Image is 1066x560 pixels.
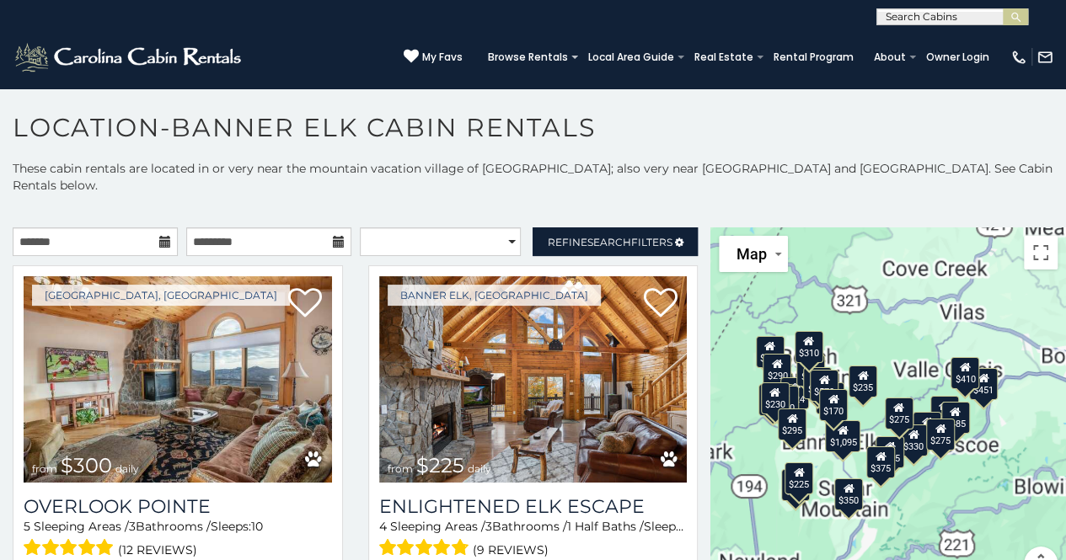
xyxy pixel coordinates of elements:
[941,402,970,434] div: $485
[756,336,785,368] div: $720
[810,369,838,401] div: $570
[61,453,112,477] span: $300
[1037,49,1053,66] img: mail-regular-white.png
[24,276,332,483] img: Overlook Pointe
[24,519,30,534] span: 5
[288,286,322,322] a: Add to favorites
[422,50,463,65] span: My Favs
[913,411,941,443] div: $400
[761,382,790,414] div: $230
[379,519,387,534] span: 4
[795,331,823,363] div: $310
[388,462,413,475] span: from
[899,424,928,456] div: $330
[404,49,463,66] a: My Favs
[379,276,688,483] a: Enlightened Elk Escape from $225 daily
[804,366,833,398] div: $460
[388,285,601,306] a: Banner Elk, [GEOGRAPHIC_DATA]
[416,453,464,477] span: $225
[736,245,766,263] span: Map
[758,384,787,416] div: $305
[763,353,792,385] div: $290
[876,435,904,467] div: $305
[115,462,139,475] span: daily
[825,420,860,452] div: $1,095
[819,388,848,420] div: $170
[580,45,683,69] a: Local Area Guide
[866,445,895,477] div: $375
[885,397,913,429] div: $275
[865,45,914,69] a: About
[643,286,677,322] a: Add to favorites
[32,462,57,475] span: from
[24,276,332,483] a: Overlook Pointe from $300 daily
[778,408,806,440] div: $295
[129,519,136,534] span: 3
[930,395,959,427] div: $400
[1024,236,1058,269] button: Toggle fullscreen view
[251,519,263,534] span: 10
[781,468,810,500] div: $355
[785,462,813,494] div: $225
[1010,49,1027,66] img: phone-regular-white.png
[485,519,492,534] span: 3
[567,519,644,534] span: 1 Half Baths /
[684,519,695,534] span: 12
[797,355,826,387] div: $535
[926,419,955,451] div: $275
[379,276,688,483] img: Enlightened Elk Escape
[468,462,491,475] span: daily
[548,236,672,248] span: Refine Filters
[765,45,862,69] a: Rental Program
[379,495,688,518] a: Enlightened Elk Escape
[969,367,998,399] div: $451
[719,236,788,272] button: Change map style
[849,365,877,397] div: $235
[24,495,332,518] a: Overlook Pointe
[587,236,631,248] span: Search
[32,285,290,306] a: [GEOGRAPHIC_DATA], [GEOGRAPHIC_DATA]
[834,477,863,509] div: $350
[13,40,246,74] img: White-1-2.png
[918,45,998,69] a: Owner Login
[780,376,809,408] div: $424
[479,45,576,69] a: Browse Rentals
[533,227,698,256] a: RefineSearchFilters
[951,356,979,388] div: $410
[686,45,762,69] a: Real Estate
